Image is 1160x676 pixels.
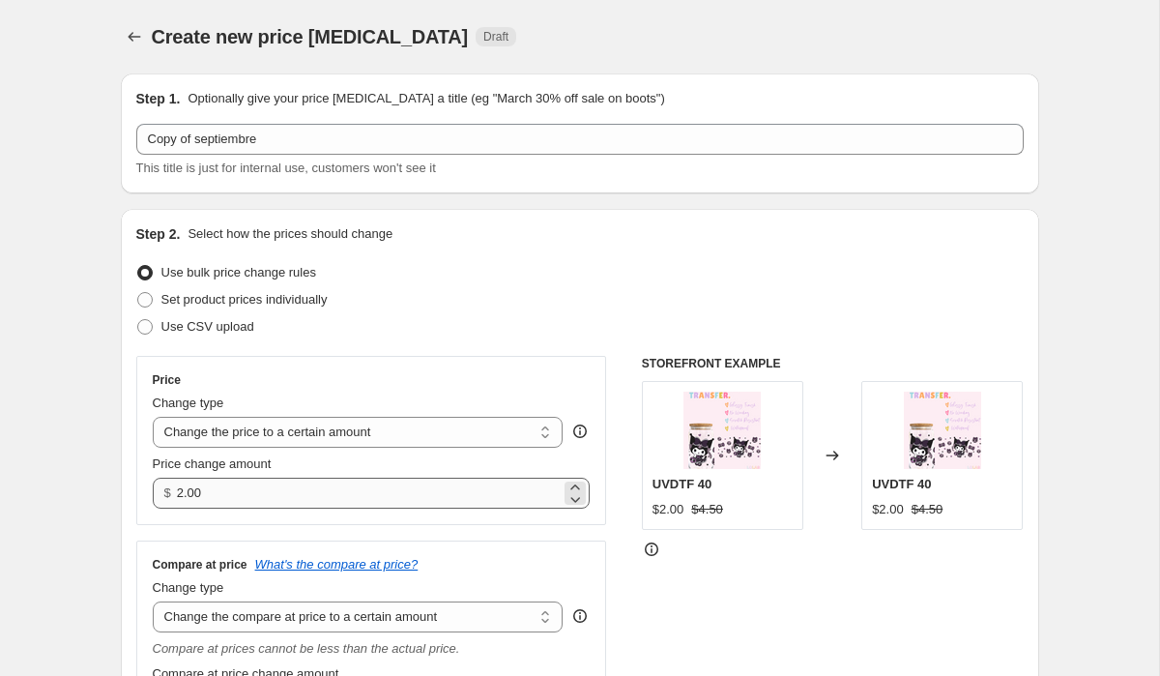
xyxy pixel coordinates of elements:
h3: Compare at price [153,557,247,573]
div: $2.00 [652,500,684,519]
span: Draft [483,29,508,44]
span: Create new price [MEDICAL_DATA] [152,26,469,47]
h2: Step 1. [136,89,181,108]
span: Change type [153,396,224,410]
img: 21_80x.png [904,392,981,469]
p: Optionally give your price [MEDICAL_DATA] a title (eg "March 30% off sale on boots") [188,89,664,108]
strike: $4.50 [691,500,723,519]
input: 30% off holiday sale [136,124,1024,155]
button: Price change jobs [121,23,148,50]
span: This title is just for internal use, customers won't see it [136,161,436,175]
h3: Price [153,372,181,388]
img: 21_80x.png [683,392,761,469]
span: $ [164,485,171,500]
span: UVDTF 40 [652,477,711,491]
span: Set product prices individually [161,292,328,307]
strike: $4.50 [912,500,943,519]
p: Select how the prices should change [188,224,392,244]
span: Use bulk price change rules [161,265,316,279]
span: Price change amount [153,456,272,471]
i: Compare at prices cannot be less than the actual price. [153,641,460,656]
h2: Step 2. [136,224,181,244]
div: help [570,422,590,441]
input: 80.00 [177,478,561,509]
span: UVDTF 40 [872,477,931,491]
div: $2.00 [872,500,904,519]
h6: STOREFRONT EXAMPLE [642,356,1024,371]
div: help [570,606,590,626]
span: Change type [153,580,224,595]
button: What's the compare at price? [255,557,419,572]
span: Use CSV upload [161,319,254,334]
